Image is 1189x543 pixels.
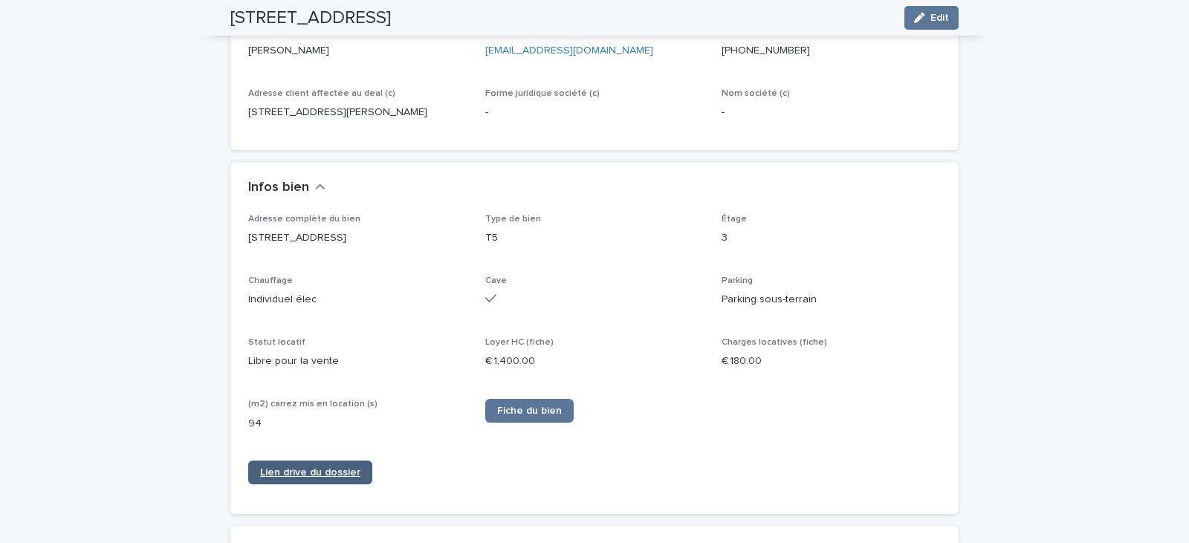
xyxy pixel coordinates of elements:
[248,180,325,196] button: Infos bien
[248,461,372,484] a: Lien drive du dossier
[260,467,360,478] span: Lien drive du dossier
[248,89,395,98] span: Adresse client affectée au deal (c)
[230,7,391,29] h2: [STREET_ADDRESS]
[485,276,507,285] span: Cave
[904,6,959,30] button: Edit
[722,27,766,36] span: Tél clients
[722,338,827,347] span: Charges locatives (fiche)
[248,230,467,246] p: [STREET_ADDRESS]
[248,105,467,120] p: [STREET_ADDRESS][PERSON_NAME]
[485,89,600,98] span: Forme juridique société (c)
[248,180,309,196] h2: Infos bien
[248,215,360,224] span: Adresse complète du bien
[722,105,941,120] p: -
[485,45,653,56] a: [EMAIL_ADDRESS][DOMAIN_NAME]
[248,354,467,369] p: Libre pour la vente
[485,215,541,224] span: Type de bien
[485,338,554,347] span: Loyer HC (fiche)
[485,230,704,246] p: T5
[930,13,949,23] span: Edit
[485,399,574,423] a: Fiche du bien
[485,27,541,36] span: Mail client (s)
[485,105,704,120] p: -
[722,292,941,308] p: Parking sous-terrain
[497,406,562,416] span: Fiche du bien
[248,338,305,347] span: Statut locatif
[485,354,704,369] p: € 1,400.00
[722,354,941,369] p: € 180.00
[248,43,467,59] p: [PERSON_NAME]
[722,43,941,59] p: [PHONE_NUMBER]
[248,27,286,36] span: Client (s)
[248,276,293,285] span: Chauffage
[722,215,747,224] span: Étage
[248,416,467,432] p: 94
[248,292,467,308] p: Individuel élec
[248,400,378,409] span: (m2) carrez mis en location (s)
[722,89,790,98] span: Nom société (c)
[722,276,753,285] span: Parking
[722,230,941,246] p: 3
